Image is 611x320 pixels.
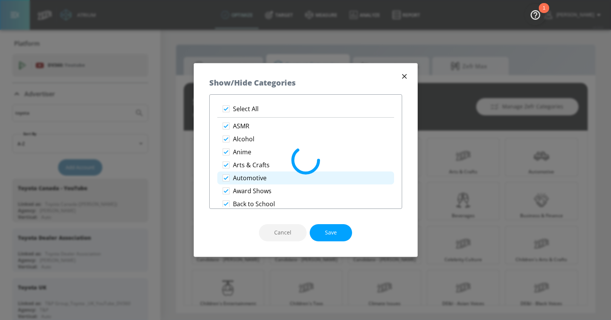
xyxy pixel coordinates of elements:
div: 1 [543,8,545,18]
p: Award Shows [233,187,272,195]
p: Select All [233,105,259,113]
p: ASMR [233,122,249,130]
p: Automotive [233,174,267,182]
p: Anime [233,148,251,156]
button: Save [310,224,352,241]
button: Open Resource Center, 1 new notification [525,4,546,25]
p: Arts & Crafts [233,161,270,169]
h5: Show/Hide Categories [209,79,296,87]
span: Save [325,228,337,238]
p: Back to School [233,200,275,208]
p: Alcohol [233,135,254,143]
